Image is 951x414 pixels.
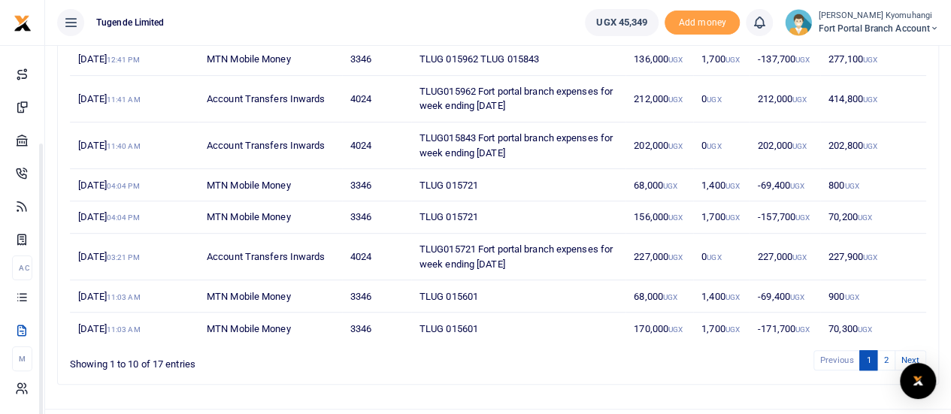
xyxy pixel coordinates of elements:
small: 11:41 AM [107,95,141,104]
a: logo-small logo-large logo-large [14,17,32,28]
small: 03:21 PM [107,253,140,261]
td: -157,700 [750,201,820,234]
td: 0 [693,234,750,280]
small: UGX [707,142,721,150]
img: logo-small [14,14,32,32]
small: UGX [858,213,872,222]
td: 1,700 [693,44,750,76]
td: 414,800 [820,76,926,122]
small: 11:03 AM [107,325,141,334]
small: 11:03 AM [107,293,141,301]
small: UGX [844,182,859,190]
td: Account Transfers Inwards [198,122,342,169]
td: 3346 [342,201,411,234]
td: MTN Mobile Money [198,280,342,313]
a: 2 [877,350,895,370]
small: UGX [795,56,810,64]
a: UGX 45,349 [585,9,659,36]
td: TLUG 015601 [411,280,625,313]
td: 1,700 [693,201,750,234]
a: Next [895,350,926,370]
td: 70,300 [820,313,926,344]
td: [DATE] [70,169,198,201]
td: 202,800 [820,122,926,169]
td: 3346 [342,169,411,201]
td: 4024 [342,122,411,169]
td: 156,000 [625,201,693,234]
div: Showing 1 to 10 of 17 entries [70,349,421,372]
td: [DATE] [70,76,198,122]
td: MTN Mobile Money [198,201,342,234]
small: UGX [863,142,877,150]
small: UGX [668,253,683,261]
td: Account Transfers Inwards [198,76,342,122]
small: UGX [790,182,804,190]
small: UGX [725,293,740,301]
td: TLUG015721 Fort portal branch expenses for week ending [DATE] [411,234,625,280]
td: Account Transfers Inwards [198,234,342,280]
a: 1 [859,350,877,370]
small: UGX [668,325,683,334]
td: 1,400 [693,280,750,313]
td: 202,000 [750,122,820,169]
td: 800 [820,169,926,201]
small: UGX [725,325,740,334]
td: TLUG 015962 TLUG 015843 [411,44,625,76]
div: Open Intercom Messenger [900,363,936,399]
td: 0 [693,122,750,169]
td: 136,000 [625,44,693,76]
td: [DATE] [70,122,198,169]
td: 277,100 [820,44,926,76]
td: 227,900 [820,234,926,280]
a: profile-user [PERSON_NAME] Kyomuhangi Fort Portal Branch Account [785,9,939,36]
span: Tugende Limited [90,16,171,29]
small: UGX [844,293,859,301]
small: UGX [725,213,740,222]
small: 04:04 PM [107,213,140,222]
small: 12:41 PM [107,56,140,64]
small: UGX [663,182,677,190]
td: TLUG 015721 [411,201,625,234]
td: 0 [693,76,750,122]
span: Fort Portal Branch Account [818,22,939,35]
small: UGX [863,253,877,261]
td: 212,000 [625,76,693,122]
td: 212,000 [750,76,820,122]
td: [DATE] [70,201,198,234]
img: profile-user [785,9,812,36]
td: -69,400 [750,280,820,313]
td: TLUG 015721 [411,169,625,201]
td: 1,700 [693,313,750,344]
small: 11:40 AM [107,142,141,150]
td: TLUG 015601 [411,313,625,344]
td: 900 [820,280,926,313]
small: UGX [707,253,721,261]
small: UGX [668,95,683,104]
td: 170,000 [625,313,693,344]
small: UGX [792,253,807,261]
td: 3346 [342,313,411,344]
small: UGX [668,142,683,150]
small: UGX [858,325,872,334]
span: UGX 45,349 [596,15,647,30]
td: 227,000 [625,234,693,280]
small: [PERSON_NAME] Kyomuhangi [818,10,939,23]
small: UGX [725,56,740,64]
small: UGX [663,293,677,301]
small: UGX [668,56,683,64]
td: 3346 [342,44,411,76]
td: MTN Mobile Money [198,169,342,201]
td: [DATE] [70,313,198,344]
td: TLUG015843 Fort portal branch expenses for week ending [DATE] [411,122,625,169]
small: UGX [668,213,683,222]
td: [DATE] [70,44,198,76]
td: -69,400 [750,169,820,201]
td: 4024 [342,76,411,122]
td: 68,000 [625,169,693,201]
td: [DATE] [70,280,198,313]
td: [DATE] [70,234,198,280]
td: 68,000 [625,280,693,313]
td: TLUG015962 Fort portal branch expenses for week ending [DATE] [411,76,625,122]
small: UGX [707,95,721,104]
td: 227,000 [750,234,820,280]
